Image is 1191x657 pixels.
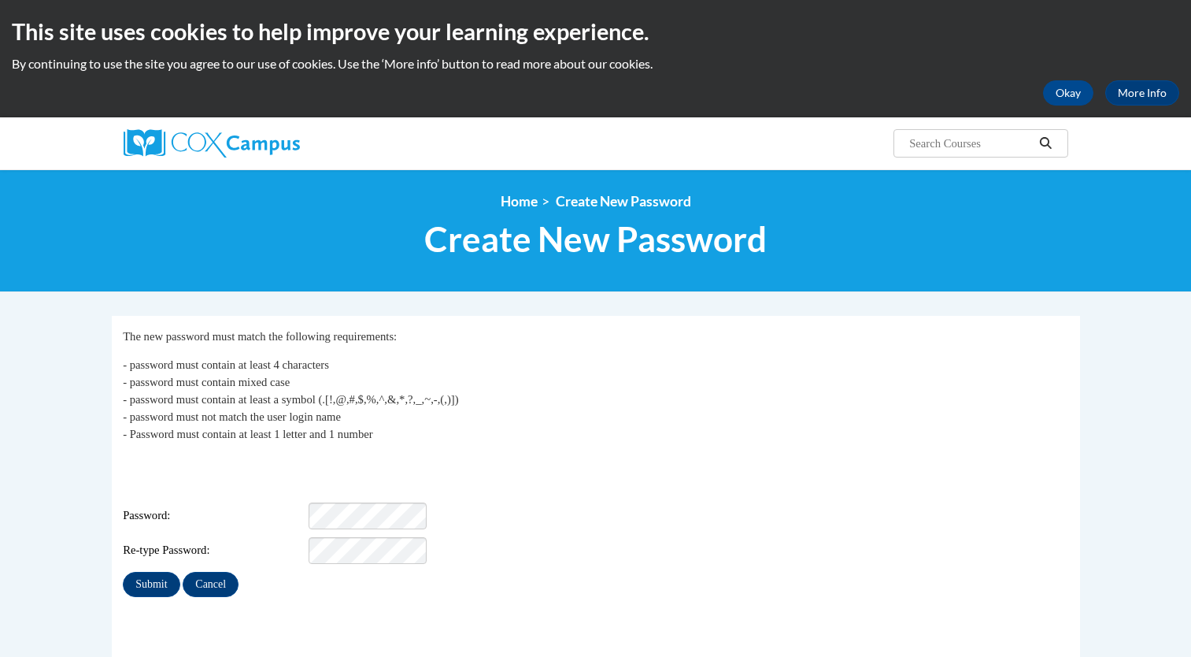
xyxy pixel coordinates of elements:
[12,55,1179,72] p: By continuing to use the site you agree to our use of cookies. Use the ‘More info’ button to read...
[124,129,300,158] img: Cox Campus
[908,134,1034,153] input: Search Courses
[123,358,458,440] span: - password must contain at least 4 characters - password must contain mixed case - password must ...
[1105,80,1179,106] a: More Info
[1034,134,1057,153] button: Search
[424,218,767,260] span: Create New Password
[183,572,239,597] input: Cancel
[123,330,397,343] span: The new password must match the following requirements:
[124,129,423,158] a: Cox Campus
[556,193,691,210] span: Create New Password
[12,16,1179,47] h2: This site uses cookies to help improve your learning experience.
[123,572,179,597] input: Submit
[123,507,305,525] span: Password:
[1043,80,1093,106] button: Okay
[123,542,305,559] span: Re-type Password:
[501,193,538,210] a: Home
